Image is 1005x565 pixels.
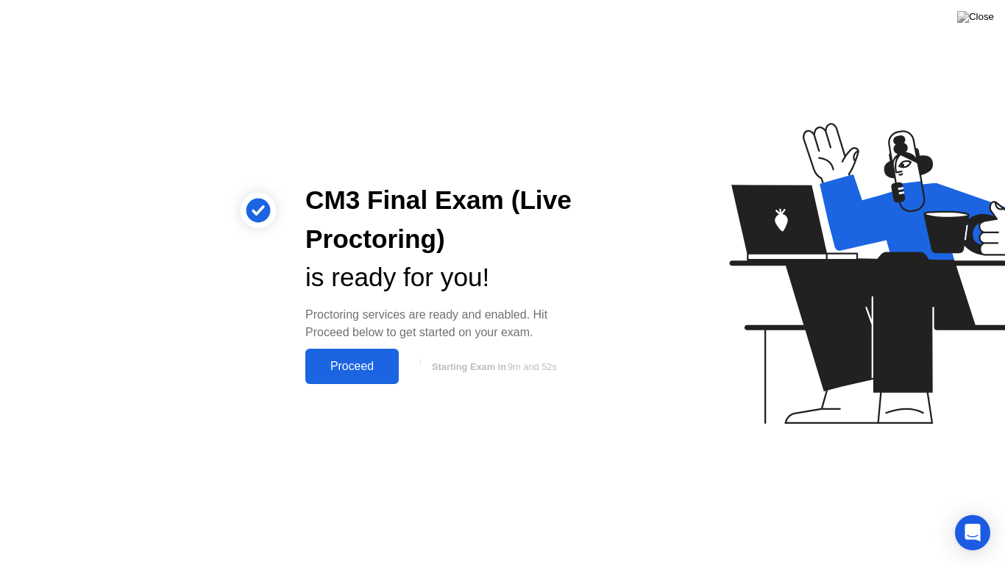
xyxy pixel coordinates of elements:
div: is ready for you! [305,258,579,297]
button: Starting Exam in9m and 52s [406,352,579,380]
div: Open Intercom Messenger [955,515,990,550]
div: Proceed [310,360,394,373]
div: CM3 Final Exam (Live Proctoring) [305,181,579,259]
div: Proctoring services are ready and enabled. Hit Proceed below to get started on your exam. [305,306,579,341]
span: 9m and 52s [508,361,557,372]
button: Proceed [305,349,399,384]
img: Close [957,11,994,23]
